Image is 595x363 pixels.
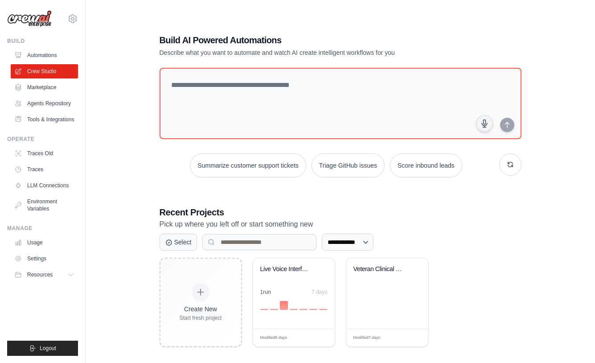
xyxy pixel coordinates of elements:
[260,309,268,310] div: Day 1: 0 executions
[160,206,521,219] h3: Recent Projects
[40,345,56,352] span: Logout
[7,136,78,143] div: Operate
[160,234,197,251] button: Select
[11,252,78,266] a: Settings
[11,162,78,177] a: Traces
[290,309,298,310] div: Day 4: 0 executions
[27,271,53,278] span: Resources
[160,34,459,46] h1: Build AI Powered Automations
[180,314,222,322] div: Start fresh project
[11,268,78,282] button: Resources
[260,289,271,296] div: 1 run
[11,146,78,161] a: Traces Old
[11,48,78,62] a: Automations
[11,178,78,193] a: LLM Connections
[180,305,222,313] div: Create New
[7,10,52,27] img: Logo
[270,309,278,310] div: Day 2: 0 executions
[11,64,78,78] a: Crew Studio
[7,37,78,45] div: Build
[390,153,462,177] button: Score inbound leads
[260,265,314,273] div: Live Voice Interface - Test Your Voice
[11,112,78,127] a: Tools & Integrations
[7,341,78,356] button: Logout
[260,299,328,310] div: Activity over last 7 days
[319,309,327,310] div: Day 7: 0 executions
[160,48,459,57] p: Describe what you want to automate and watch AI create intelligent workflows for you
[353,335,381,341] span: Modified 7 days
[280,301,288,310] div: Day 3: 1 executions
[406,334,414,341] span: Edit
[312,289,327,296] div: 7 days
[353,265,407,273] div: Veteran Clinical Data Analysis Pipeline
[260,335,287,341] span: Modified 5 days
[499,153,521,176] button: Get new suggestions
[190,153,306,177] button: Summarize customer support tickets
[309,309,317,310] div: Day 6: 0 executions
[160,219,521,230] p: Pick up where you left off or start something new
[11,80,78,95] a: Marketplace
[313,334,321,341] span: Edit
[11,235,78,250] a: Usage
[7,225,78,232] div: Manage
[11,194,78,216] a: Environment Variables
[300,309,308,310] div: Day 5: 0 executions
[11,96,78,111] a: Agents Repository
[476,115,493,132] button: Click to speak your automation idea
[312,153,385,177] button: Triage GitHub issues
